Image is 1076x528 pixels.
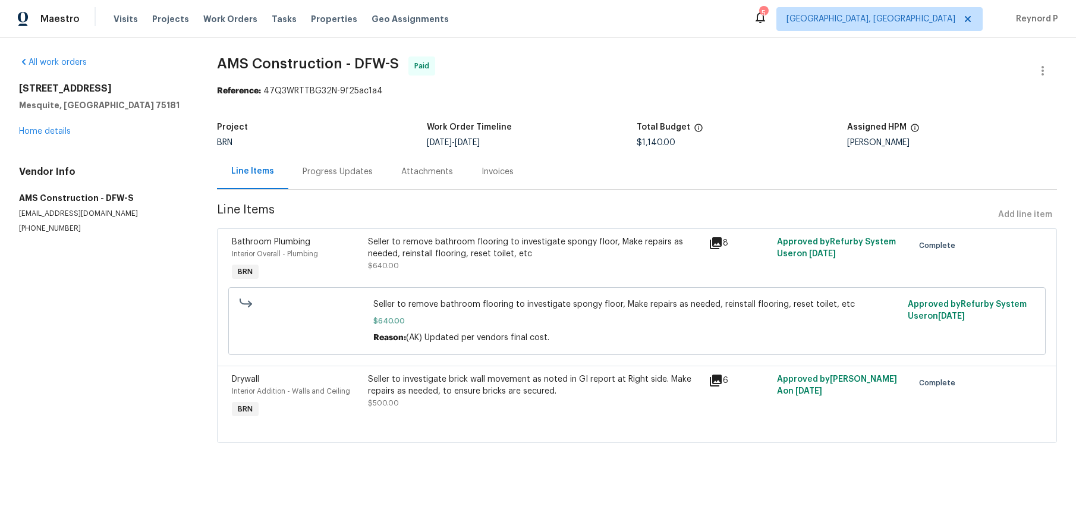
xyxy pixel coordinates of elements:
[233,403,257,415] span: BRN
[272,15,297,23] span: Tasks
[908,300,1027,320] span: Approved by Refurby System User on
[19,127,71,136] a: Home details
[759,7,767,19] div: 5
[217,139,232,147] span: BRN
[19,83,188,95] h2: [STREET_ADDRESS]
[786,13,955,25] span: [GEOGRAPHIC_DATA], [GEOGRAPHIC_DATA]
[368,236,701,260] div: Seller to remove bathroom flooring to investigate spongy floor, Make repairs as needed, reinstall...
[19,99,188,111] h5: Mesquite, [GEOGRAPHIC_DATA] 75181
[427,139,480,147] span: -
[232,375,259,384] span: Drywall
[1011,13,1058,25] span: Reynord P
[919,377,960,389] span: Complete
[232,250,318,257] span: Interior Overall - Plumbing
[414,60,434,72] span: Paid
[19,224,188,234] p: [PHONE_NUMBER]
[303,166,373,178] div: Progress Updates
[373,298,901,310] span: Seller to remove bathroom flooring to investigate spongy floor, Make repairs as needed, reinstall...
[311,13,357,25] span: Properties
[217,87,261,95] b: Reference:
[427,139,452,147] span: [DATE]
[637,123,690,131] h5: Total Budget
[847,139,1057,147] div: [PERSON_NAME]
[203,13,257,25] span: Work Orders
[795,387,822,395] span: [DATE]
[427,123,512,131] h5: Work Order Timeline
[368,262,399,269] span: $640.00
[19,58,87,67] a: All work orders
[847,123,907,131] h5: Assigned HPM
[777,238,896,258] span: Approved by Refurby System User on
[152,13,189,25] span: Projects
[373,334,406,342] span: Reason:
[919,240,960,252] span: Complete
[217,123,248,131] h5: Project
[368,373,701,397] div: Seller to investigate brick wall movement as noted in GI report at Right side. Make repairs as ne...
[232,238,310,246] span: Bathroom Plumbing
[368,400,399,407] span: $500.00
[777,375,897,395] span: Approved by [PERSON_NAME] A on
[637,139,675,147] span: $1,140.00
[233,266,257,278] span: BRN
[809,250,836,258] span: [DATE]
[482,166,514,178] div: Invoices
[217,85,1057,97] div: 47Q3WRTTBG32N-9f25ac1a4
[19,192,188,204] h5: AMS Construction - DFW-S
[217,204,993,226] span: Line Items
[40,13,80,25] span: Maestro
[938,312,965,320] span: [DATE]
[372,13,449,25] span: Geo Assignments
[19,166,188,178] h4: Vendor Info
[19,209,188,219] p: [EMAIL_ADDRESS][DOMAIN_NAME]
[910,123,920,139] span: The hpm assigned to this work order.
[217,56,399,71] span: AMS Construction - DFW-S
[231,165,274,177] div: Line Items
[232,388,350,395] span: Interior Addition - Walls and Ceiling
[455,139,480,147] span: [DATE]
[373,315,901,327] span: $640.00
[694,123,703,139] span: The total cost of line items that have been proposed by Opendoor. This sum includes line items th...
[406,334,549,342] span: (AK) Updated per vendors final cost.
[709,373,770,388] div: 6
[401,166,453,178] div: Attachments
[709,236,770,250] div: 8
[114,13,138,25] span: Visits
